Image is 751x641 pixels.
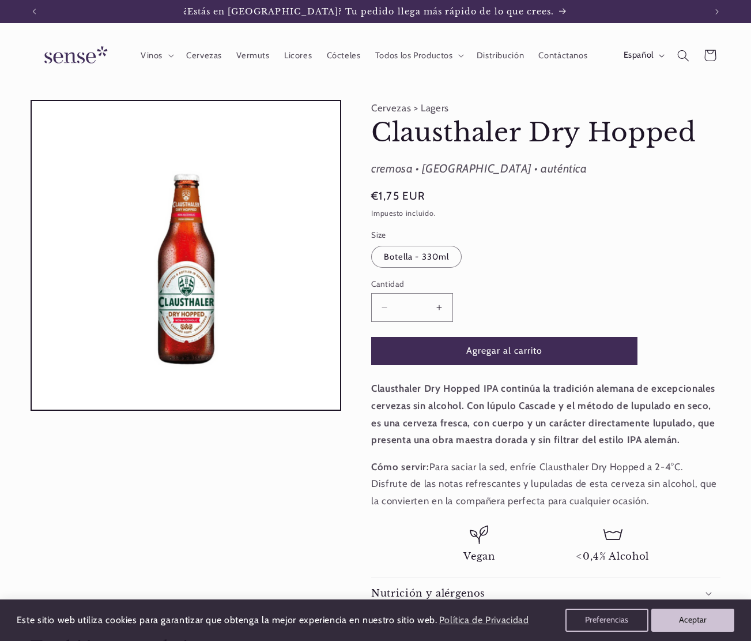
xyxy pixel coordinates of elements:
media-gallery: Visor de la galería [31,100,341,411]
summary: Búsqueda [670,42,696,69]
span: Cócteles [327,50,361,61]
span: Todos los Productos [375,50,453,61]
summary: Nutrición y alérgenos [371,578,720,609]
label: Cantidad [371,278,637,290]
button: Preferencias [565,609,648,632]
product-info: Cervezas > Lagers [371,100,720,609]
p: Para saciar la sed, enfríe Clausthaler Dry Hopped a 2-4°C. Disfrute de las notas refrescantes y l... [371,459,720,510]
a: Cócteles [319,43,368,68]
div: cremosa • [GEOGRAPHIC_DATA] • auténtica [371,159,720,179]
span: Vegan [463,550,495,563]
button: Agregar al carrito [371,337,637,365]
label: Botella - 330ml [371,246,462,268]
a: Vermuts [229,43,277,68]
span: Vermuts [236,50,269,61]
span: <0,4% Alcohol [576,550,649,563]
summary: Vinos [133,43,179,68]
img: Sense [31,39,117,72]
a: Licores [277,43,319,68]
span: Español [624,49,654,62]
strong: Cómo servir: [371,461,429,473]
span: Vinos [141,50,163,61]
div: Impuesto incluido. [371,208,720,220]
a: Política de Privacidad (opens in a new tab) [437,610,530,631]
span: Contáctanos [538,50,587,61]
a: Contáctanos [531,43,595,68]
span: Este sitio web utiliza cookies para garantizar que obtenga la mejor experiencia en nuestro sitio ... [17,614,437,625]
a: Distribución [469,43,531,68]
a: Sense [26,35,122,77]
span: Distribución [477,50,524,61]
button: Aceptar [651,609,734,632]
button: Español [616,44,670,67]
summary: Todos los Productos [368,43,469,68]
h1: Clausthaler Dry Hopped [371,117,720,149]
a: Cervezas [179,43,229,68]
legend: Size [371,229,387,241]
span: Licores [284,50,312,61]
span: €1,75 EUR [371,188,425,204]
span: ¿Estás en [GEOGRAPHIC_DATA]? Tu pedido llega más rápido de lo que crees. [183,6,554,17]
h2: Nutrición y alérgenos [371,587,485,599]
strong: Clausthaler Dry Hopped IPA continúa la tradición alemana de excepcionales cervezas sin alcohol. C... [371,383,715,445]
span: Cervezas [186,50,222,61]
